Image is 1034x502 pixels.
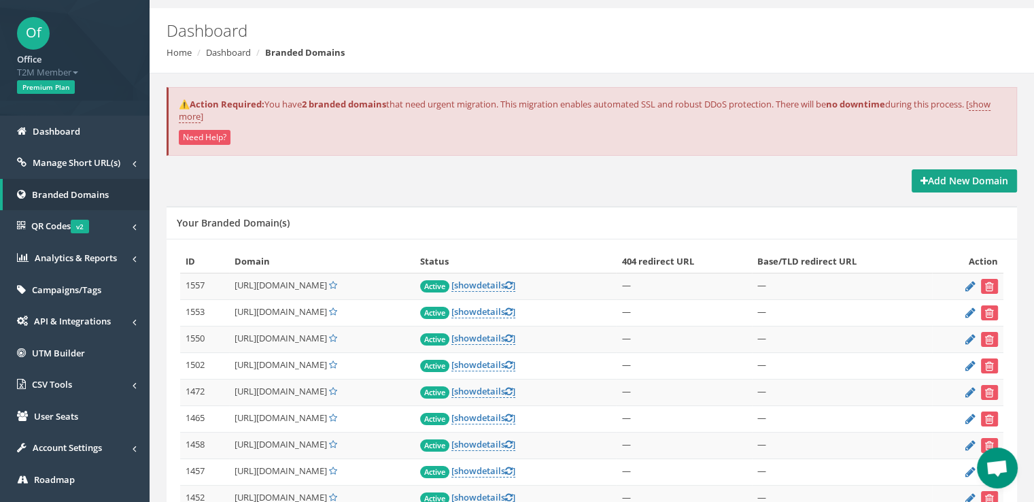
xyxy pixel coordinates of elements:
td: — [752,353,932,380]
span: show [454,305,477,318]
span: [URL][DOMAIN_NAME] [235,412,327,424]
span: [URL][DOMAIN_NAME] [235,279,327,291]
span: Active [420,439,449,452]
a: [showdetails] [451,385,515,398]
span: v2 [71,220,89,233]
td: — [752,300,932,327]
span: Active [420,413,449,425]
h5: Your Branded Domain(s) [177,218,290,228]
th: Action [932,250,1003,273]
span: Active [420,386,449,399]
td: — [752,273,932,300]
td: — [752,459,932,486]
span: [URL][DOMAIN_NAME] [235,358,327,371]
strong: ⚠️Action Required: [179,98,264,110]
td: 1550 [180,327,229,353]
a: [showdetails] [451,358,515,371]
a: Set Default [329,385,337,397]
span: Active [420,466,449,478]
a: [showdetails] [451,438,515,451]
button: Need Help? [179,130,230,145]
td: — [616,459,752,486]
span: Roadmap [34,473,75,486]
th: ID [180,250,229,273]
strong: Branded Domains [265,46,345,58]
span: show [454,385,477,397]
td: 1553 [180,300,229,327]
span: Active [420,333,449,346]
span: Active [420,280,449,292]
span: T2M Member [17,66,133,79]
a: Set Default [329,279,337,291]
th: 404 redirect URL [616,250,752,273]
a: Dashboard [206,46,251,58]
a: Set Default [329,305,337,318]
a: [showdetails] [451,305,515,318]
span: show [454,465,477,477]
td: 1472 [180,380,229,406]
td: — [616,273,752,300]
td: 1465 [180,406,229,433]
td: — [752,327,932,353]
span: Premium Plan [17,80,75,94]
h2: Dashboard [167,22,872,39]
a: Set Default [329,332,337,344]
span: Active [420,360,449,372]
a: Home [167,46,192,58]
strong: Add New Domain [920,174,1008,187]
span: Branded Domains [32,188,109,201]
span: Campaigns/Tags [32,284,101,296]
span: show [454,412,477,424]
strong: Office [17,53,41,65]
td: — [616,353,752,380]
th: Domain [229,250,415,273]
a: Set Default [329,412,337,424]
span: [URL][DOMAIN_NAME] [235,385,327,397]
th: Base/TLD redirect URL [752,250,932,273]
a: Set Default [329,465,337,477]
strong: 2 branded domains [302,98,386,110]
span: Active [420,307,449,319]
span: [URL][DOMAIN_NAME] [235,438,327,450]
td: 1458 [180,433,229,459]
span: Analytics & Reports [35,252,117,264]
td: — [752,433,932,459]
strong: no downtime [826,98,885,110]
a: [showdetails] [451,412,515,424]
td: — [752,380,932,406]
td: 1502 [180,353,229,380]
td: 1557 [180,273,229,300]
span: Of [17,17,50,50]
a: show more [179,98,990,124]
span: CSV Tools [32,378,72,390]
td: — [616,380,752,406]
span: API & Integrations [34,315,111,327]
a: [showdetails] [451,465,515,478]
span: Dashboard [33,125,80,137]
span: Account Settings [33,441,102,454]
td: — [616,406,752,433]
span: [URL][DOMAIN_NAME] [235,332,327,344]
td: 1457 [180,459,229,486]
span: show [454,438,477,450]
a: Set Default [329,358,337,371]
td: — [616,300,752,327]
span: show [454,279,477,291]
span: Manage Short URL(s) [33,156,120,169]
span: [URL][DOMAIN_NAME] [235,305,327,318]
a: Add New Domain [912,169,1017,193]
span: show [454,332,477,344]
td: — [616,433,752,459]
a: Office T2M Member [17,50,133,78]
td: — [752,406,932,433]
span: UTM Builder [32,347,85,359]
span: User Seats [34,410,78,422]
span: show [454,358,477,371]
a: [showdetails] [451,332,515,345]
span: QR Codes [31,220,89,232]
th: Status [415,250,616,273]
p: You have that need urgent migration. This migration enables automated SSL and robust DDoS protect... [179,98,1006,123]
a: Open chat [977,448,1018,488]
td: — [616,327,752,353]
a: [showdetails] [451,279,515,292]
